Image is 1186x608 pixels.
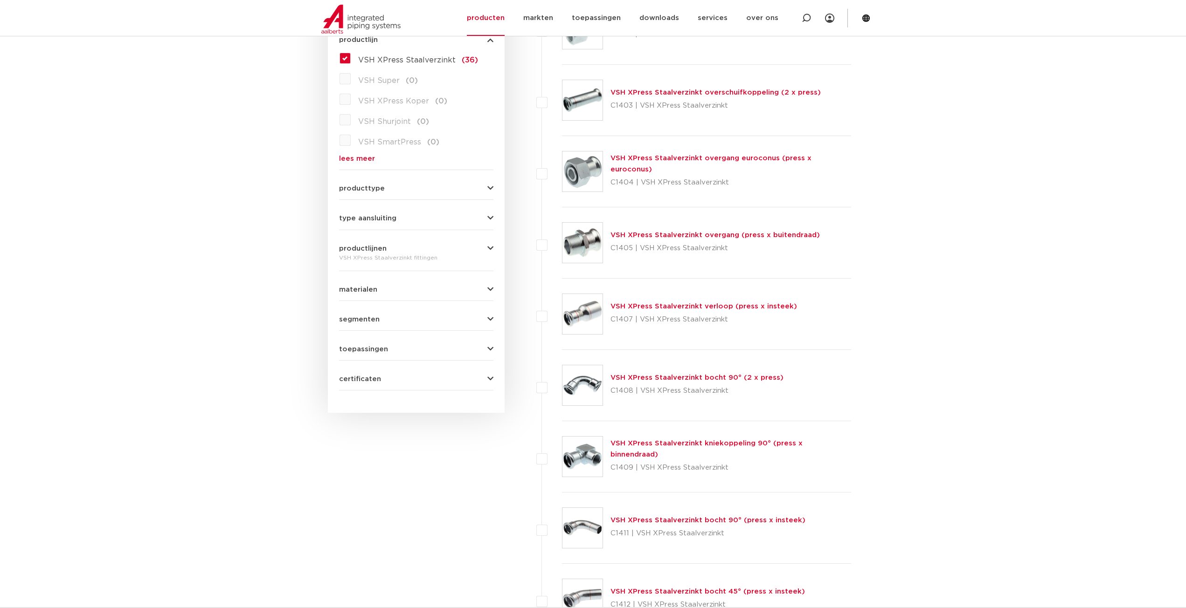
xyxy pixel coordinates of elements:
[610,98,821,113] p: C1403 | VSH XPress Staalverzinkt
[610,155,811,173] a: VSH XPress Staalverzinkt overgang euroconus (press x euroconus)
[358,138,421,146] span: VSH SmartPress
[339,245,493,252] button: productlijnen
[610,517,805,524] a: VSH XPress Staalverzinkt bocht 90° (press x insteek)
[610,232,820,239] a: VSH XPress Staalverzinkt overgang (press x buitendraad)
[562,294,603,334] img: Thumbnail for VSH XPress Staalverzinkt verloop (press x insteek)
[562,437,603,477] img: Thumbnail for VSH XPress Staalverzinkt kniekoppeling 90° (press x binnendraad)
[562,223,603,263] img: Thumbnail for VSH XPress Staalverzinkt overgang (press x buitendraad)
[339,215,493,222] button: type aansluiting
[435,97,447,105] span: (0)
[562,508,603,548] img: Thumbnail for VSH XPress Staalverzinkt bocht 90° (press x insteek)
[339,185,385,192] span: producttype
[610,241,820,256] p: C1405 | VSH XPress Staalverzinkt
[610,526,805,541] p: C1411 | VSH XPress Staalverzinkt
[358,56,456,64] span: VSH XPress Staalverzinkt
[610,383,784,398] p: C1408 | VSH XPress Staalverzinkt
[339,316,380,323] span: segmenten
[339,286,377,293] span: materialen
[339,376,381,383] span: certificaten
[339,376,493,383] button: certificaten
[610,440,803,458] a: VSH XPress Staalverzinkt kniekoppeling 90° (press x binnendraad)
[610,460,852,475] p: C1409 | VSH XPress Staalverzinkt
[339,36,493,43] button: productlijn
[610,175,852,190] p: C1404 | VSH XPress Staalverzinkt
[406,77,418,84] span: (0)
[339,286,493,293] button: materialen
[339,346,388,353] span: toepassingen
[610,312,797,327] p: C1407 | VSH XPress Staalverzinkt
[339,245,387,252] span: productlijnen
[358,97,429,105] span: VSH XPress Koper
[417,118,429,125] span: (0)
[562,365,603,405] img: Thumbnail for VSH XPress Staalverzinkt bocht 90° (2 x press)
[339,252,493,263] div: VSH XPress Staalverzinkt fittingen
[358,118,411,125] span: VSH Shurjoint
[339,346,493,353] button: toepassingen
[427,138,439,146] span: (0)
[339,185,493,192] button: producttype
[562,80,603,120] img: Thumbnail for VSH XPress Staalverzinkt overschuifkoppeling (2 x press)
[339,36,378,43] span: productlijn
[339,215,396,222] span: type aansluiting
[462,56,478,64] span: (36)
[358,77,400,84] span: VSH Super
[610,303,797,310] a: VSH XPress Staalverzinkt verloop (press x insteek)
[610,374,784,381] a: VSH XPress Staalverzinkt bocht 90° (2 x press)
[562,151,603,191] img: Thumbnail for VSH XPress Staalverzinkt overgang euroconus (press x euroconus)
[610,89,821,96] a: VSH XPress Staalverzinkt overschuifkoppeling (2 x press)
[610,588,805,595] a: VSH XPress Staalverzinkt bocht 45° (press x insteek)
[339,316,493,323] button: segmenten
[339,155,493,162] a: lees meer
